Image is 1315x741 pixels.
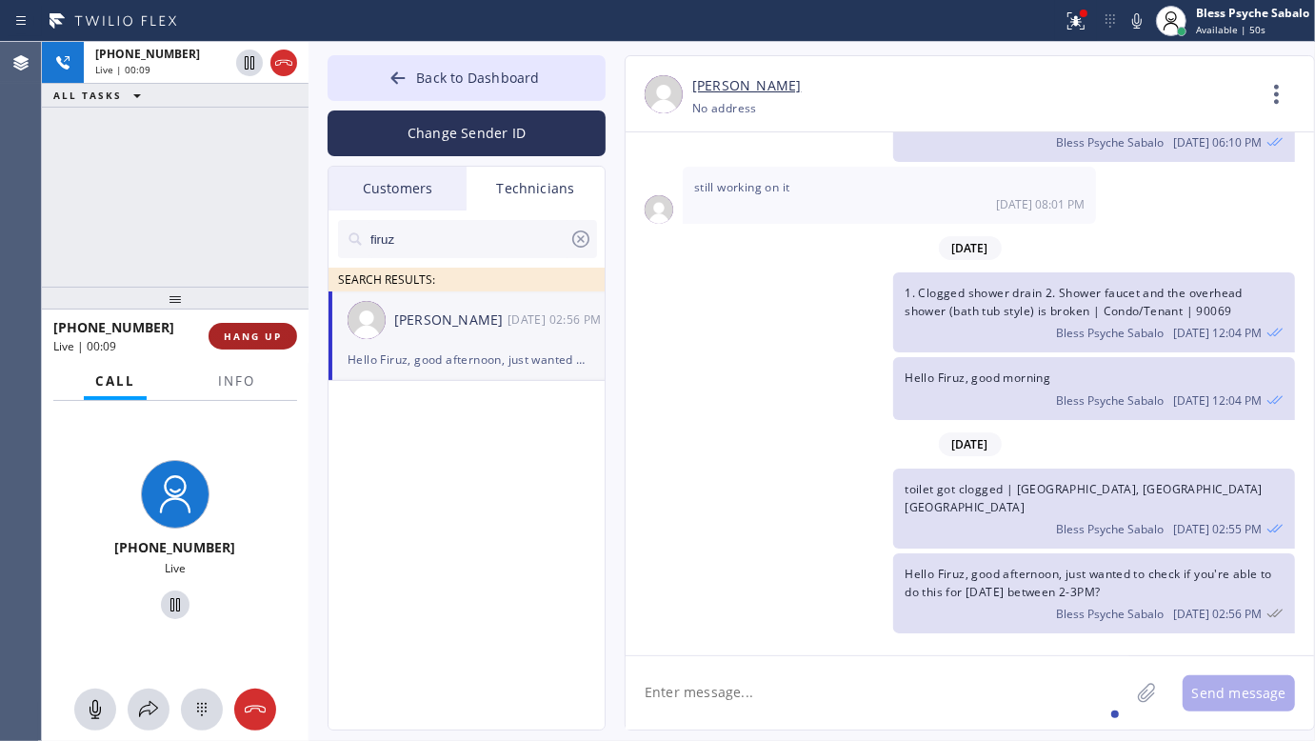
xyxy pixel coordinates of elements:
span: Info [218,372,255,390]
span: Hello Firuz, good afternoon, just wanted to check if you're able to do this for [DATE] between 2-... [905,566,1272,600]
button: Send message [1183,675,1295,711]
span: SEARCH RESULTS: [338,271,435,288]
button: Call [84,363,147,400]
button: HANG UP [209,323,297,350]
span: Bless Psyche Sabalo [1056,606,1164,622]
button: Mute [1124,8,1150,34]
div: No address [692,97,757,119]
span: Bless Psyche Sabalo [1056,325,1164,341]
div: Technicians [467,167,605,210]
span: Available | 50s [1196,23,1265,36]
span: 1. Clogged shower drain 2. Shower faucet and the overhead shower (bath tub style) is broken | Con... [905,285,1243,319]
div: 09/29/2025 9:04 AM [893,272,1295,352]
div: 09/30/2025 9:55 AM [893,469,1295,549]
button: Open directory [128,689,169,731]
button: Open dialpad [181,689,223,731]
span: Live [165,560,186,576]
button: Change Sender ID [328,110,606,156]
span: [PHONE_NUMBER] [53,318,174,336]
span: Bless Psyche Sabalo [1056,392,1164,409]
a: [PERSON_NAME] [692,75,801,97]
div: Customers [329,167,467,210]
button: Mute [74,689,116,731]
div: Bless Psyche Sabalo [1196,5,1309,21]
div: [PERSON_NAME] [394,310,508,331]
span: [DATE] 06:10 PM [1173,134,1262,150]
img: user.png [645,195,673,224]
span: Live | 00:09 [95,63,150,76]
div: 09/29/2025 9:04 AM [893,357,1295,419]
span: [DATE] 12:04 PM [1173,325,1262,341]
div: 09/30/2025 9:56 AM [893,553,1295,633]
span: [DATE] 12:04 PM [1173,392,1262,409]
div: 09/27/2025 9:01 AM [683,167,1096,224]
button: Info [207,363,267,400]
span: Hello Firuz, good morning [905,370,1050,386]
button: Back to Dashboard [328,55,606,101]
span: still working on it [694,179,790,195]
span: [DATE] 02:56 PM [1173,606,1262,622]
img: user.png [645,75,683,113]
span: [DATE] [939,236,1002,260]
button: Hold Customer [236,50,263,76]
span: [DATE] 02:55 PM [1173,521,1262,537]
span: Back to Dashboard [416,69,539,87]
div: Hello Firuz, good afternoon, just wanted to check if you're able to do this for [DATE] between 2-... [348,349,586,370]
span: ALL TASKS [53,89,122,102]
input: Search [369,220,569,258]
span: Bless Psyche Sabalo [1056,134,1164,150]
img: user.png [348,301,386,339]
span: Live | 00:09 [53,338,116,354]
button: Hang up [270,50,297,76]
button: Hang up [234,689,276,731]
span: [DATE] 08:01 PM [996,196,1085,212]
button: ALL TASKS [42,84,160,107]
span: Call [95,372,135,390]
span: [PHONE_NUMBER] [95,46,200,62]
span: [PHONE_NUMBER] [115,538,236,556]
span: HANG UP [224,330,282,343]
span: Bless Psyche Sabalo [1056,521,1164,537]
span: [DATE] [939,432,1002,456]
div: 09/30/2025 9:56 AM [508,309,607,330]
button: Hold Customer [161,591,189,619]
span: toilet got clogged | [GEOGRAPHIC_DATA], [GEOGRAPHIC_DATA] [GEOGRAPHIC_DATA] [905,481,1263,515]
